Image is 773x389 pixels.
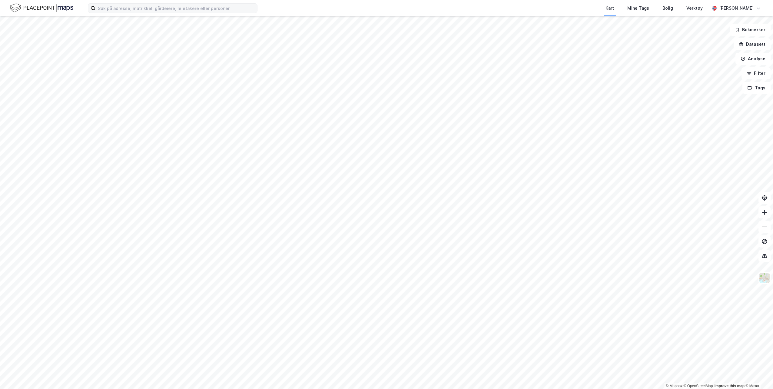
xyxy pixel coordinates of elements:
[605,5,614,12] div: Kart
[715,384,745,388] a: Improve this map
[662,5,673,12] div: Bolig
[627,5,649,12] div: Mine Tags
[743,360,773,389] iframe: Chat Widget
[666,384,682,388] a: Mapbox
[730,24,771,36] button: Bokmerker
[734,38,771,50] button: Datasett
[95,4,257,13] input: Søk på adresse, matrikkel, gårdeiere, leietakere eller personer
[742,82,771,94] button: Tags
[759,272,770,284] img: Z
[719,5,754,12] div: [PERSON_NAME]
[10,3,73,13] img: logo.f888ab2527a4732fd821a326f86c7f29.svg
[684,384,713,388] a: OpenStreetMap
[686,5,703,12] div: Verktøy
[741,67,771,79] button: Filter
[735,53,771,65] button: Analyse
